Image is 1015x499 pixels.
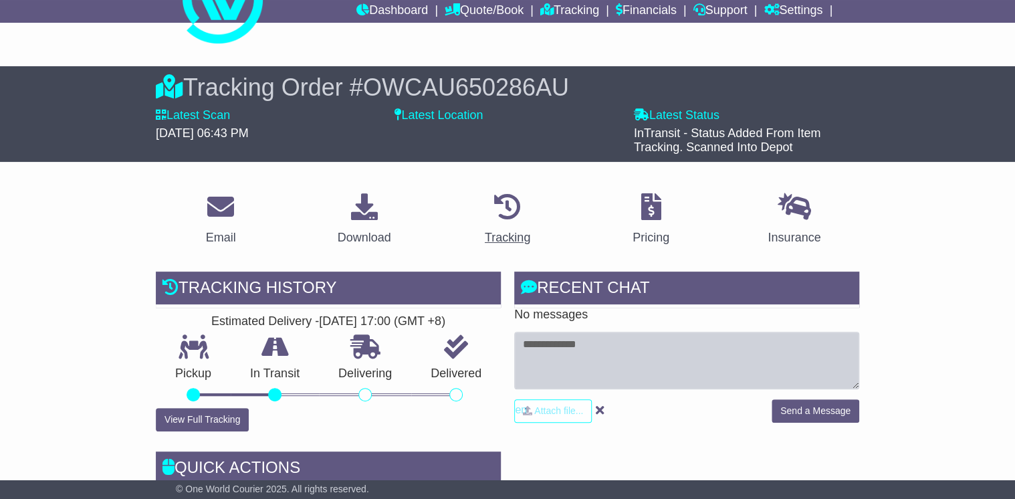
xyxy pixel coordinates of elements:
[633,229,669,247] div: Pricing
[768,229,820,247] div: Insurance
[772,399,859,423] button: Send a Message
[759,189,829,252] a: Insurance
[156,73,859,102] div: Tracking Order #
[514,272,859,308] div: RECENT CHAT
[514,308,859,322] p: No messages
[329,189,400,252] a: Download
[411,367,501,381] p: Delivered
[634,108,719,123] label: Latest Status
[156,108,230,123] label: Latest Scan
[197,189,245,252] a: Email
[394,108,483,123] label: Latest Location
[338,229,391,247] div: Download
[156,408,249,431] button: View Full Tracking
[319,314,445,329] div: [DATE] 17:00 (GMT +8)
[156,126,249,140] span: [DATE] 06:43 PM
[485,229,530,247] div: Tracking
[319,367,411,381] p: Delivering
[176,484,369,494] span: © One World Courier 2025. All rights reserved.
[156,367,231,381] p: Pickup
[363,74,569,101] span: OWCAU650286AU
[156,314,501,329] div: Estimated Delivery -
[156,272,501,308] div: Tracking history
[206,229,236,247] div: Email
[476,189,539,252] a: Tracking
[624,189,678,252] a: Pricing
[156,452,501,488] div: Quick Actions
[634,126,820,155] span: InTransit - Status Added From Item Tracking. Scanned Into Depot
[231,367,319,381] p: In Transit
